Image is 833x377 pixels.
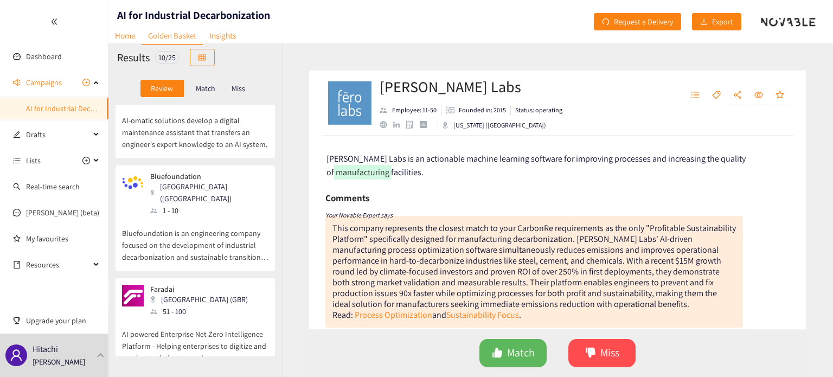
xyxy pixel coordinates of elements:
span: tag [712,91,721,100]
button: share-alt [728,87,747,104]
img: Snapshot of the company's website [122,285,144,306]
a: website [380,121,393,128]
button: star [770,87,790,104]
span: Request a Delivery [614,16,673,28]
mark: manufacturing [334,165,391,180]
div: 51 - 100 [150,305,254,317]
span: dislike [585,347,596,360]
h1: AI for Industrial Decarbonization [117,8,270,23]
p: AI powered Enterprise Net Zero Intelligence Platform - Helping enterprises to digitize and accele... [122,317,268,364]
span: download [700,18,708,27]
span: Resources [26,254,90,276]
p: Match [196,84,215,93]
li: Founded in year [441,105,511,115]
span: star [776,91,784,100]
p: Founded in: 2015 [459,105,506,115]
a: Process Optimization [355,309,432,321]
span: Match [507,344,535,361]
a: google maps [406,120,420,129]
a: Golden Basket [142,27,203,45]
span: eye [754,91,763,100]
button: tag [707,87,726,104]
span: table [198,54,206,62]
span: plus-circle [82,79,90,86]
div: 1 - 10 [150,205,267,216]
button: downloadExport [692,13,741,30]
img: Snapshot of the company's website [122,172,144,194]
span: share-alt [733,91,742,100]
div: [GEOGRAPHIC_DATA] (GBR) [150,293,254,305]
li: Status [511,105,562,115]
a: crunchbase [420,121,433,128]
div: [US_STATE] ([GEOGRAPHIC_DATA]) [443,120,546,130]
span: book [13,261,21,269]
span: like [492,347,503,360]
span: Export [712,16,733,28]
p: Bluefoundation [150,172,261,181]
div: 10 / 25 [155,51,179,64]
a: linkedin [393,122,406,128]
button: likeMatch [479,339,547,367]
a: Sustainability Focus [446,309,519,321]
span: plus-circle [82,157,90,164]
div: チャットウィジェット [779,325,833,377]
i: Your Novable Expert says [325,211,393,219]
span: unordered-list [691,91,700,100]
img: Company Logo [328,81,371,125]
p: [PERSON_NAME] [33,356,85,368]
span: user [10,349,23,362]
span: facilities. [391,167,424,178]
div: This company represents the closest match to your CarbonRe requirements as the only "Profitable S... [332,222,736,321]
a: Insights [203,27,242,44]
h6: Comments [325,190,369,206]
h2: Results [117,50,150,65]
p: Bluefoundation is an engineering company focused on the development of industrial decarbonization... [122,216,268,263]
p: Faradai [150,285,248,293]
div: [GEOGRAPHIC_DATA] ([GEOGRAPHIC_DATA]) [150,181,267,205]
iframe: Chat Widget [779,325,833,377]
button: dislikeMiss [568,339,636,367]
span: trophy [13,317,21,324]
p: Hitachi [33,342,58,356]
span: [PERSON_NAME] Labs is an actionable machine learning software for improving processes and increas... [326,153,746,178]
span: Miss [600,344,619,361]
button: eye [749,87,768,104]
a: AI for Industrial Decarbonization [26,104,131,113]
a: [PERSON_NAME] (beta) [26,208,99,218]
span: Lists [26,150,41,171]
span: unordered-list [13,157,21,164]
span: Drafts [26,124,90,145]
span: sound [13,79,21,86]
a: Home [108,27,142,44]
a: Dashboard [26,52,62,61]
button: table [190,49,215,66]
p: Status: operating [515,105,562,115]
span: edit [13,131,21,138]
p: AI-omatic solutions develop a digital maintenance assistant that transfers an engineer's expert k... [122,104,268,150]
p: Miss [232,84,245,93]
p: Review [151,84,173,93]
a: My favourites [26,228,100,250]
span: Upgrade your plan [26,310,100,331]
p: Employee: 11-50 [392,105,437,115]
span: redo [602,18,610,27]
span: Campaigns [26,72,62,93]
button: redoRequest a Delivery [594,13,681,30]
li: Employees [380,105,441,115]
button: unordered-list [685,87,705,104]
h2: [PERSON_NAME] Labs [380,76,562,98]
a: Real-time search [26,182,80,191]
span: double-left [50,18,58,25]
